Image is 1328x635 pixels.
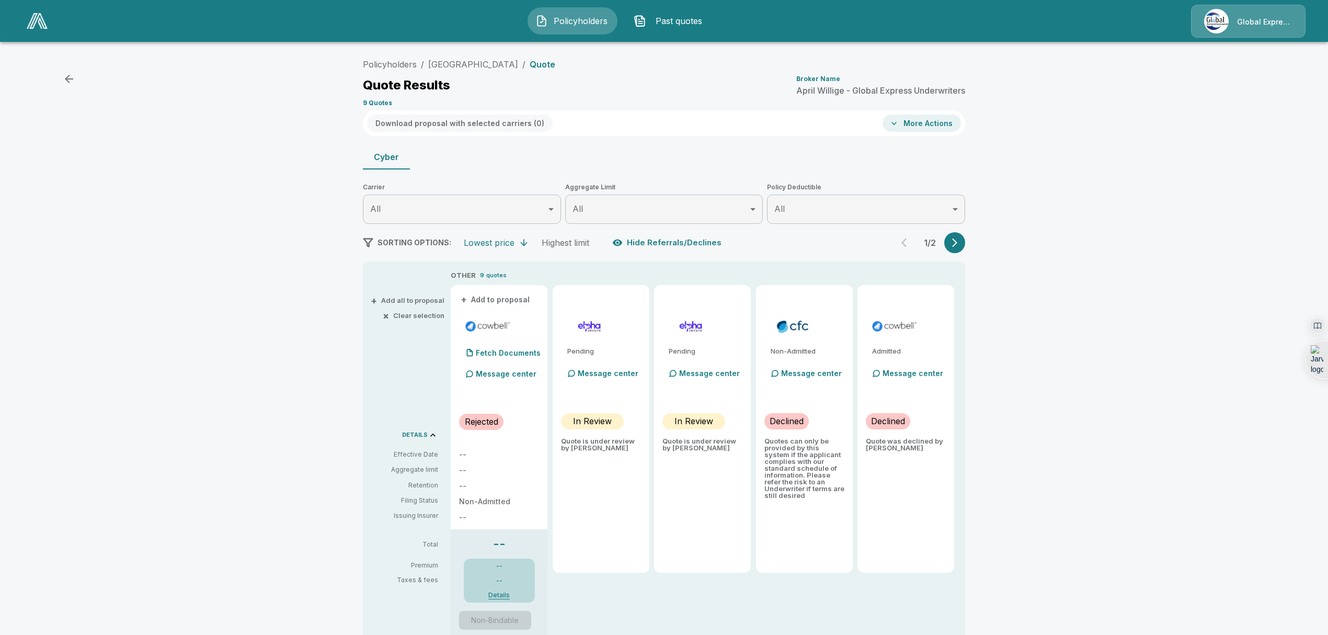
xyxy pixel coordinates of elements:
[528,7,617,35] button: Policyholders IconPolicyholders
[781,368,842,379] p: Message center
[650,15,708,27] span: Past quotes
[493,538,506,550] p: --
[565,182,763,192] span: Aggregate Limit
[363,182,561,192] span: Carrier
[459,611,539,630] span: Quote is a non-bindable indication
[371,577,447,583] p: Taxes & fees
[883,115,961,132] button: More Actions
[363,144,410,169] button: Cyber
[674,415,713,427] p: In Review
[371,511,438,520] p: Issuing Insurer
[363,58,555,71] nav: breadcrumb
[669,348,742,355] p: Pending
[464,237,514,248] div: Lowest price
[363,79,450,92] p: Quote Results
[866,438,946,451] p: Quote was declined by [PERSON_NAME]
[463,319,512,334] img: cowbellp250
[872,348,946,355] p: Admitted
[522,58,525,71] li: /
[552,15,610,27] span: Policyholders
[459,294,532,305] button: +Add to proposal
[371,562,447,569] p: Premium
[385,312,444,319] button: ×Clear selection
[769,319,817,334] img: cfccyber
[371,450,438,459] p: Effective Date
[565,319,614,334] img: elphacyberstandard
[480,271,484,280] p: 9
[459,467,539,474] p: --
[573,203,583,214] span: All
[476,349,541,357] p: Fetch Documents
[363,100,392,106] p: 9 Quotes
[883,368,943,379] p: Message center
[796,86,965,95] p: April Willige - Global Express Underwriters
[402,432,428,438] p: DETAILS
[496,563,502,569] p: --
[796,76,840,82] p: Broker Name
[486,271,507,280] p: quotes
[371,481,438,490] p: Retention
[1191,5,1306,38] a: Agency IconGlobal Express Underwriters
[459,498,539,505] p: Non-Admitted
[667,319,715,334] img: elphacyberenhanced
[767,182,965,192] span: Policy Deductible
[870,319,919,334] img: cowbellp100
[610,233,726,253] button: Hide Referrals/Declines
[476,368,536,379] p: Message center
[535,15,548,27] img: Policyholders Icon
[461,296,467,303] span: +
[478,592,520,598] button: Details
[542,237,589,248] div: Highest limit
[561,438,641,451] p: Quote is under review by [PERSON_NAME]
[371,465,438,474] p: Aggregate limit
[567,348,641,355] p: Pending
[626,7,716,35] button: Past quotes IconPast quotes
[367,115,553,132] button: Download proposal with selected carriers (0)
[370,203,381,214] span: All
[459,482,539,490] p: --
[459,451,539,458] p: --
[764,438,844,499] p: Quotes can only be provided by this system if the applicant complies with our standard schedule o...
[371,297,377,304] span: +
[871,415,905,427] p: Declined
[421,58,424,71] li: /
[578,368,638,379] p: Message center
[771,348,844,355] p: Non-Admitted
[373,297,444,304] button: +Add all to proposal
[1237,17,1292,27] p: Global Express Underwriters
[919,239,940,247] p: 1 / 2
[377,238,451,247] span: SORTING OPTIONS:
[573,415,612,427] p: In Review
[679,368,740,379] p: Message center
[496,577,502,584] p: --
[428,59,518,70] a: [GEOGRAPHIC_DATA]
[371,541,447,548] p: Total
[530,60,555,69] p: Quote
[774,203,785,214] span: All
[770,415,804,427] p: Declined
[662,438,742,451] p: Quote is under review by [PERSON_NAME]
[451,270,476,281] p: OTHER
[363,59,417,70] a: Policyholders
[634,15,646,27] img: Past quotes Icon
[27,13,48,29] img: AA Logo
[383,312,389,319] span: ×
[465,415,498,428] p: Rejected
[459,514,539,521] p: --
[371,496,438,505] p: Filing Status
[1204,9,1229,33] img: Agency Icon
